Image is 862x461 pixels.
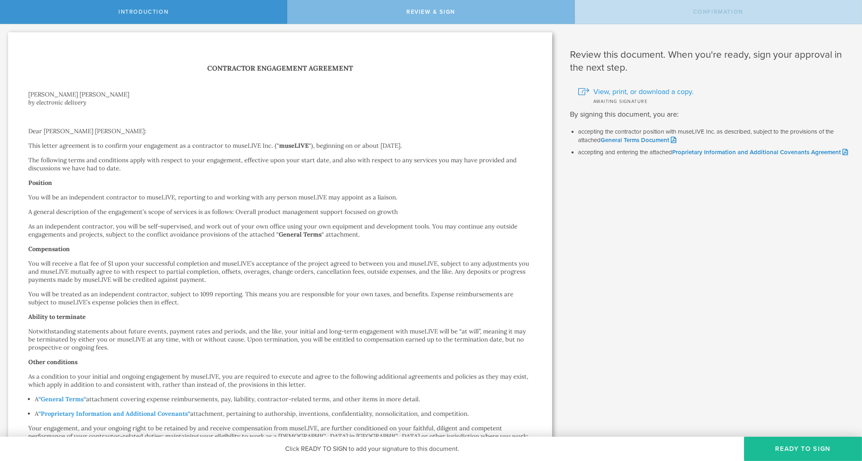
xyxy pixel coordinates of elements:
[35,395,532,403] p: A attachment covering expense reimbursements, pay, liability, contractor-related terms, and other...
[578,97,850,105] div: Awaiting signature
[28,63,532,74] h1: Contractor Engagement Agreement
[578,128,850,144] li: accepting the contractor position with museLIVE Inc. as described, subject to the provisions of t...
[28,358,78,366] strong: Other conditions
[406,8,455,15] span: Review & sign
[35,410,532,418] p: A attachment, pertaining to authorship, inventions, confidentiality, nonsolicitation, and competi...
[28,127,532,135] p: Dear [PERSON_NAME] [PERSON_NAME]:
[28,98,86,106] i: by electronic delivery
[28,156,532,172] p: The following terms and conditions apply with respect to your engagement, effective upon your sta...
[28,373,532,389] p: As a condition to your initial and ongoing engagement by museLIVE, you are required to execute an...
[28,245,70,253] strong: Compensation
[570,48,850,74] h1: Review this document. When you're ready, sign your approval in the next step.
[28,208,532,216] p: A general description of the engagement’s scope of services is as follows: Overall product manage...
[41,410,188,417] strong: Proprietary Information and Additional Covenants
[693,8,743,15] span: Confirmation
[28,313,86,321] strong: Ability to terminate
[672,149,848,156] a: Proprietary Information and Additional Covenants Agreement
[578,148,850,157] li: accepting and entering the attached
[28,260,532,284] p: You will receive a flat fee of $1 upon your successful completion and museLIVE’s acceptance of th...
[28,90,532,98] div: [PERSON_NAME] [PERSON_NAME]
[28,142,532,150] p: This letter agreement is to confirm your engagement as a contractor to museLIVE Inc. (“ “), begin...
[279,142,309,149] strong: museLIVE
[28,222,532,239] p: As an independent contractor, you will be self-supervised, and work out of your own office using ...
[744,437,862,461] button: Ready to Sign
[28,193,532,201] p: You will be an independent contractor to museLIVE, reporting to and working with any person museL...
[41,395,84,403] strong: General Terms
[279,230,322,238] strong: General Terms
[28,424,532,448] p: Your engagement, and your ongoing right to be retained by and receive compensation from museLIVE,...
[38,395,86,403] a: “ “
[28,290,532,306] p: You will be treated as an independent contractor, subject to 1099 reporting. This means you are r...
[570,109,850,120] p: By signing this document, you are:
[118,8,168,15] span: Introduction
[28,179,52,186] strong: Position
[593,86,694,97] span: View, print, or download a copy.
[28,327,532,352] p: Notwithstanding statements about future events, payment rates and periods, and the like, your ini...
[601,136,676,144] a: General Terms Document
[38,410,190,417] a: “ “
